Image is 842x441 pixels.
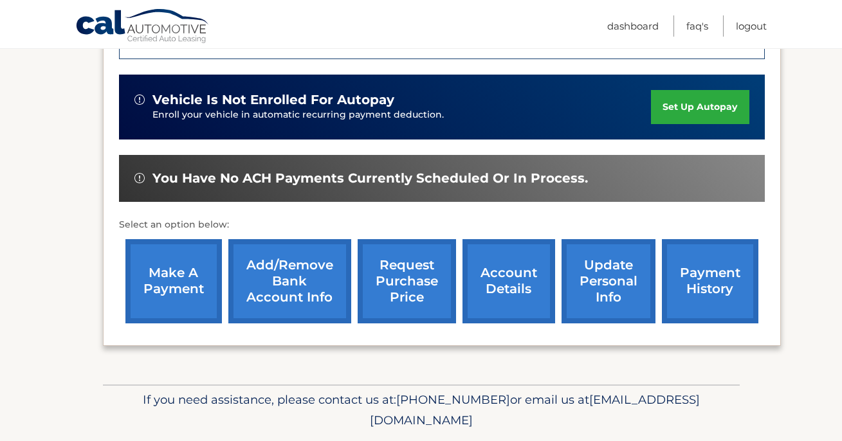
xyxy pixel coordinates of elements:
a: account details [462,239,555,323]
a: request purchase price [358,239,456,323]
a: FAQ's [686,15,708,37]
span: [PHONE_NUMBER] [396,392,510,407]
a: Dashboard [607,15,659,37]
span: You have no ACH payments currently scheduled or in process. [152,170,588,186]
a: Add/Remove bank account info [228,239,351,323]
p: Enroll your vehicle in automatic recurring payment deduction. [152,108,652,122]
img: alert-white.svg [134,94,145,105]
p: Select an option below: [119,217,765,233]
a: Cal Automotive [75,8,210,46]
a: set up autopay [651,90,749,124]
a: make a payment [125,239,222,323]
img: alert-white.svg [134,173,145,183]
a: payment history [662,239,758,323]
p: If you need assistance, please contact us at: or email us at [111,390,731,431]
a: Logout [736,15,767,37]
a: update personal info [562,239,655,323]
span: vehicle is not enrolled for autopay [152,92,394,108]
